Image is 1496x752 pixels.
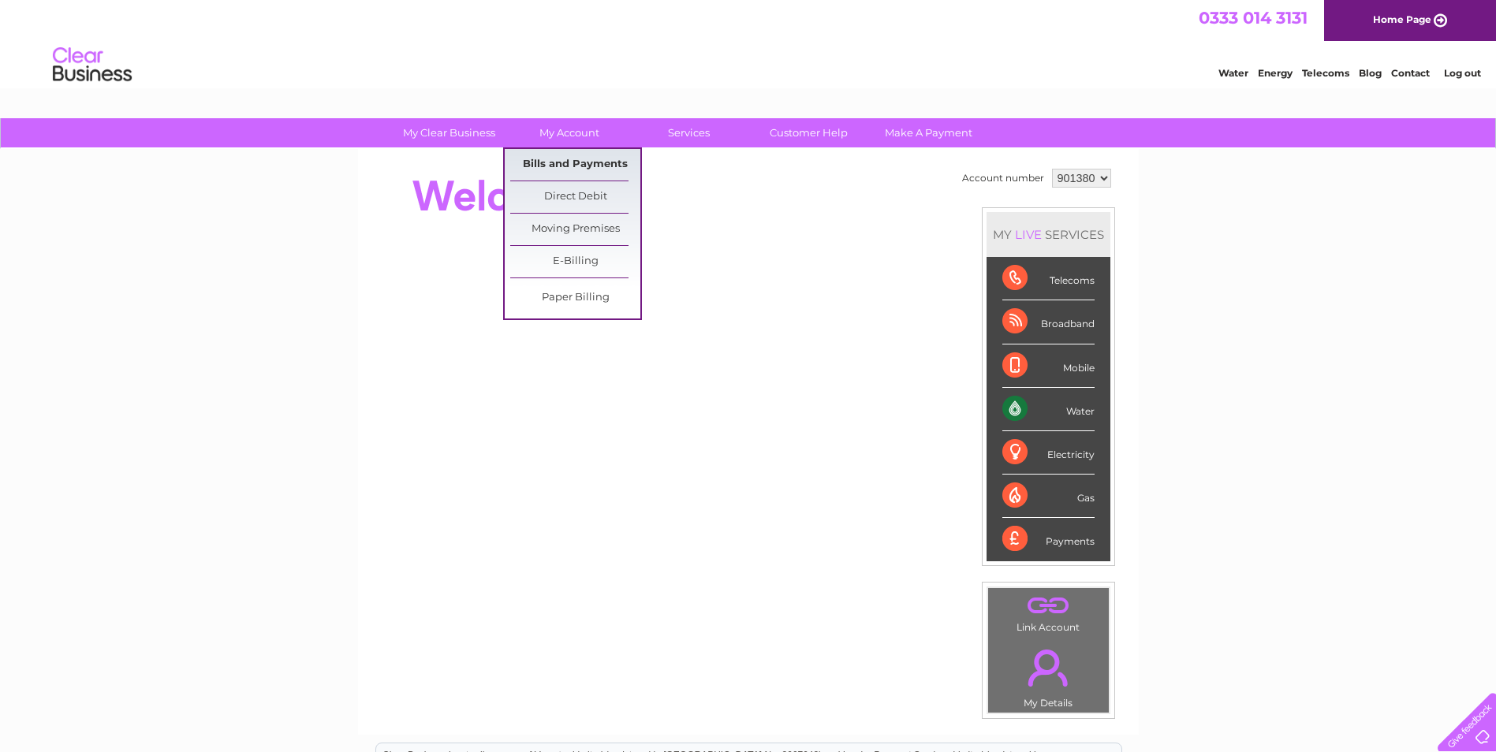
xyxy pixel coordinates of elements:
[958,165,1048,192] td: Account number
[1002,300,1095,344] div: Broadband
[1359,67,1382,79] a: Blog
[1002,344,1095,388] div: Mobile
[52,41,132,89] img: logo.png
[510,282,640,314] a: Paper Billing
[376,9,1121,76] div: Clear Business is a trading name of Verastar Limited (registered in [GEOGRAPHIC_DATA] No. 3667643...
[1002,257,1095,300] div: Telecoms
[1391,67,1430,79] a: Contact
[744,118,874,147] a: Customer Help
[624,118,754,147] a: Services
[864,118,994,147] a: Make A Payment
[510,181,640,213] a: Direct Debit
[992,592,1105,620] a: .
[1444,67,1481,79] a: Log out
[1012,227,1045,242] div: LIVE
[992,640,1105,695] a: .
[987,587,1110,637] td: Link Account
[504,118,634,147] a: My Account
[1002,431,1095,475] div: Electricity
[510,246,640,277] a: E-Billing
[1218,67,1248,79] a: Water
[987,212,1110,257] div: MY SERVICES
[1199,8,1308,28] a: 0333 014 3131
[1002,388,1095,431] div: Water
[1002,475,1095,518] div: Gas
[1002,518,1095,560] div: Payments
[510,149,640,181] a: Bills and Payments
[510,214,640,245] a: Moving Premises
[384,118,514,147] a: My Clear Business
[1258,67,1293,79] a: Energy
[1302,67,1349,79] a: Telecoms
[987,636,1110,713] td: My Details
